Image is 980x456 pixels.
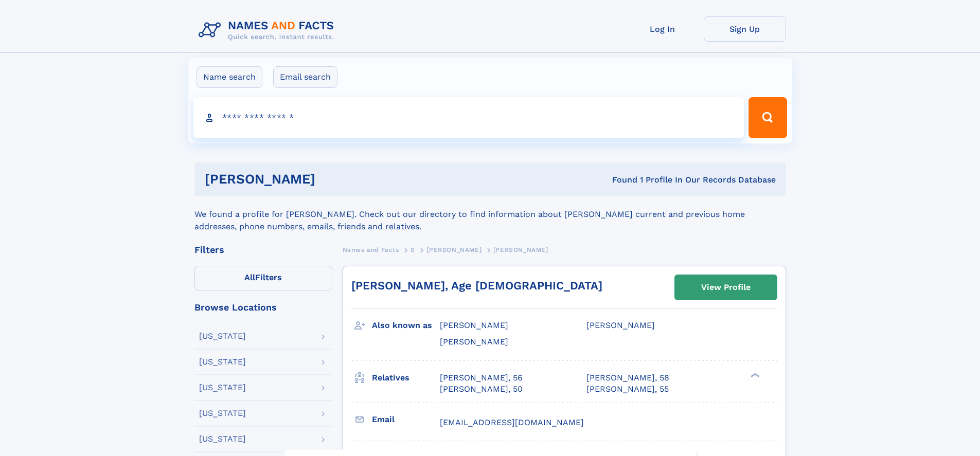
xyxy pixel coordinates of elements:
[205,173,464,186] h1: [PERSON_NAME]
[701,276,751,299] div: View Profile
[193,97,744,138] input: search input
[343,243,399,256] a: Names and Facts
[464,174,776,186] div: Found 1 Profile In Our Records Database
[440,417,584,427] span: [EMAIL_ADDRESS][DOMAIN_NAME]
[194,245,332,254] div: Filters
[749,97,787,138] button: Search Button
[411,246,415,253] span: S
[493,246,548,253] span: [PERSON_NAME]
[704,16,786,42] a: Sign Up
[199,384,246,392] div: [US_STATE]
[411,243,415,256] a: S
[586,320,655,330] span: [PERSON_NAME]
[273,66,337,88] label: Email search
[351,279,602,292] a: [PERSON_NAME], Age [DEMOGRAPHIC_DATA]
[197,66,262,88] label: Name search
[194,196,786,233] div: We found a profile for [PERSON_NAME]. Check out our directory to find information about [PERSON_N...
[372,411,440,428] h3: Email
[194,16,343,44] img: Logo Names and Facts
[372,369,440,387] h3: Relatives
[621,16,704,42] a: Log In
[426,246,482,253] span: [PERSON_NAME]
[244,272,255,282] span: All
[199,332,246,340] div: [US_STATE]
[372,317,440,334] h3: Also known as
[440,320,508,330] span: [PERSON_NAME]
[199,358,246,366] div: [US_STATE]
[440,372,523,384] a: [PERSON_NAME], 56
[440,384,523,395] a: [PERSON_NAME], 50
[748,372,760,378] div: ❯
[675,275,777,300] a: View Profile
[586,372,669,384] a: [PERSON_NAME], 58
[194,266,332,290] label: Filters
[199,409,246,417] div: [US_STATE]
[586,384,669,395] a: [PERSON_NAME], 55
[199,435,246,443] div: [US_STATE]
[426,243,482,256] a: [PERSON_NAME]
[440,337,508,346] span: [PERSON_NAME]
[194,303,332,312] div: Browse Locations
